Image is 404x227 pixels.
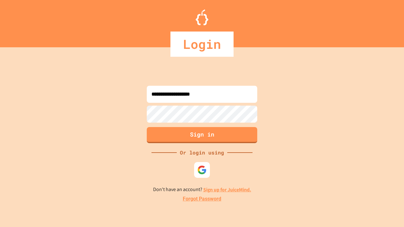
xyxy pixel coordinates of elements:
iframe: chat widget [377,202,398,221]
a: Sign up for JuiceMind. [203,186,251,193]
a: Forgot Password [183,195,221,203]
iframe: chat widget [352,174,398,201]
img: Logo.svg [196,9,208,25]
div: Login [170,32,234,57]
img: google-icon.svg [197,165,207,175]
p: Don't have an account? [153,186,251,194]
div: Or login using [177,149,227,156]
button: Sign in [147,127,257,143]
